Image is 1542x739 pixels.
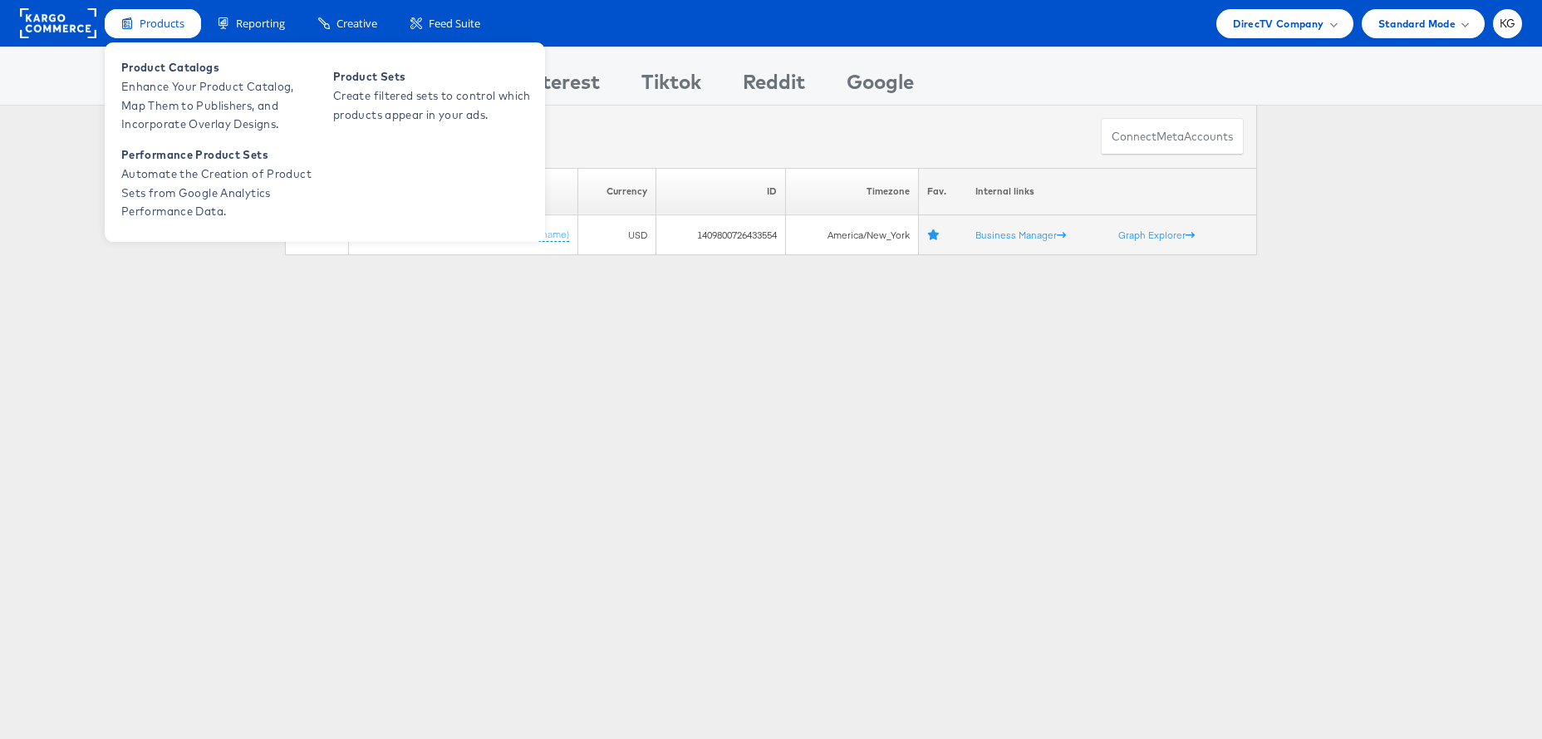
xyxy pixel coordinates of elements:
[1156,129,1184,145] span: meta
[1500,18,1516,29] span: KG
[336,16,377,32] span: Creative
[578,215,656,255] td: USD
[1118,229,1195,241] a: Graph Explorer
[656,215,785,255] td: 1409800726433554
[333,67,533,86] span: Product Sets
[140,16,184,32] span: Products
[785,215,918,255] td: America/New_York
[121,165,321,221] span: Automate the Creation of Product Sets from Google Analytics Performance Data.
[975,229,1066,241] a: Business Manager
[743,67,805,105] div: Reddit
[236,16,285,32] span: Reporting
[512,67,600,105] div: Pinterest
[121,58,321,77] span: Product Catalogs
[847,67,914,105] div: Google
[656,168,785,215] th: ID
[1233,15,1323,32] span: DirecTV Company
[333,86,533,125] span: Create filtered sets to control which products appear in your ads.
[1378,15,1456,32] span: Standard Mode
[1101,118,1244,155] button: ConnectmetaAccounts
[429,16,480,32] span: Feed Suite
[578,168,656,215] th: Currency
[785,168,918,215] th: Timezone
[325,55,537,138] a: Product Sets Create filtered sets to control which products appear in your ads.
[121,145,321,165] span: Performance Product Sets
[641,67,701,105] div: Tiktok
[121,77,321,134] span: Enhance Your Product Catalog, Map Them to Publishers, and Incorporate Overlay Designs.
[113,55,325,138] a: Product Catalogs Enhance Your Product Catalog, Map Them to Publishers, and Incorporate Overlay De...
[530,228,569,242] a: (rename)
[113,142,325,225] a: Performance Product Sets Automate the Creation of Product Sets from Google Analytics Performance ...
